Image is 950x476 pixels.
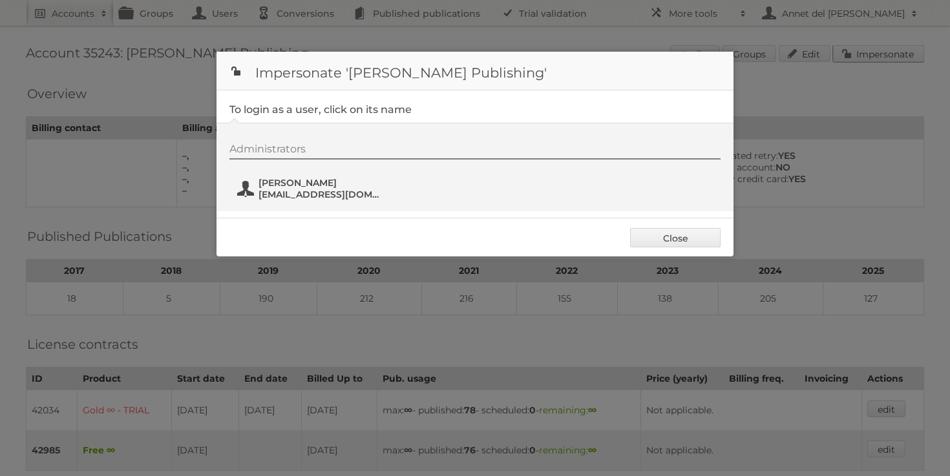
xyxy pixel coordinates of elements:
[259,177,384,189] span: [PERSON_NAME]
[630,228,721,247] a: Close
[216,52,734,90] h1: Impersonate '[PERSON_NAME] Publishing'
[259,189,384,200] span: [EMAIL_ADDRESS][DOMAIN_NAME]
[229,103,412,116] legend: To login as a user, click on its name
[236,176,388,202] button: [PERSON_NAME] [EMAIL_ADDRESS][DOMAIN_NAME]
[229,143,721,160] div: Administrators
